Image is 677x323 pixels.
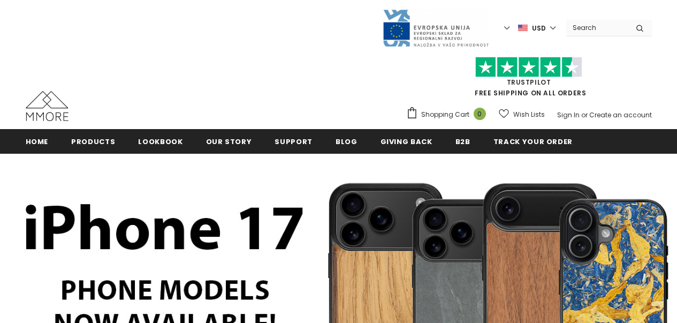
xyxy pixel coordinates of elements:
[138,137,182,147] span: Lookbook
[493,129,573,153] a: Track your order
[475,57,582,78] img: Trust Pilot Stars
[206,137,252,147] span: Our Story
[474,108,486,120] span: 0
[406,62,652,97] span: FREE SHIPPING ON ALL ORDERS
[275,137,313,147] span: support
[382,23,489,32] a: Javni Razpis
[336,129,357,153] a: Blog
[206,129,252,153] a: Our Story
[455,137,470,147] span: B2B
[499,105,545,124] a: Wish Lists
[566,20,628,35] input: Search Site
[589,110,652,119] a: Create an account
[381,129,432,153] a: Giving back
[581,110,588,119] span: or
[513,109,545,120] span: Wish Lists
[26,129,49,153] a: Home
[382,9,489,48] img: Javni Razpis
[493,137,573,147] span: Track your order
[455,129,470,153] a: B2B
[71,129,115,153] a: Products
[421,109,469,120] span: Shopping Cart
[26,137,49,147] span: Home
[138,129,182,153] a: Lookbook
[336,137,357,147] span: Blog
[518,24,528,33] img: USD
[557,110,580,119] a: Sign In
[71,137,115,147] span: Products
[381,137,432,147] span: Giving back
[507,78,551,87] a: Trustpilot
[26,91,69,121] img: MMORE Cases
[406,107,491,123] a: Shopping Cart 0
[275,129,313,153] a: support
[532,23,546,34] span: USD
